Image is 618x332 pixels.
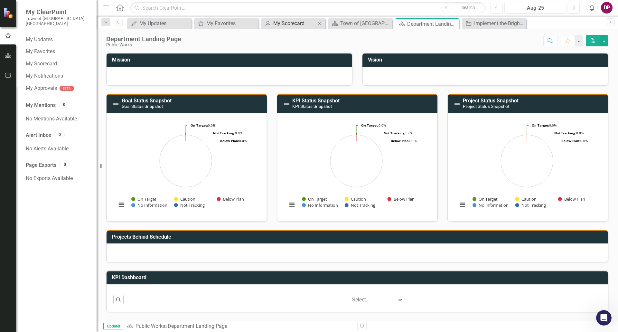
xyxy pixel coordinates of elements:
div: Fin says… [5,188,124,216]
li: Full access to create, modify, and delete all content [15,114,118,126]
a: My Approvals [26,85,57,92]
button: Show Caution [174,196,195,202]
tspan: Below Plan: [220,138,239,143]
h3: Projects Behind Schedule [112,234,605,240]
a: My Updates [129,19,190,27]
div: Was that helpful? [5,188,55,202]
div: 0 [59,102,69,107]
tspan: On Target: [191,123,208,128]
button: Show Not Tracking [345,202,376,208]
button: Send a message… [110,208,121,219]
small: Goal Status Snapshot [122,104,163,109]
b: Here's how it works: [10,25,62,30]
text: 0.0% [561,138,588,143]
a: Public Works [136,323,165,329]
div: No Mentions Available [26,112,90,125]
b: Administrator permissions include: [10,105,99,110]
h1: Fin [31,6,39,11]
button: View chart menu, Chart [117,200,126,209]
a: My Favorites [196,19,257,27]
a: KPI Status Snapshot [292,98,340,104]
svg: Interactive chart [454,118,599,215]
span: Search [461,5,475,10]
img: Not Defined [453,100,461,108]
a: Alert Inbox [26,132,51,139]
span: Updater [103,323,123,329]
button: Home [101,3,113,15]
button: Show On Target [302,196,327,202]
a: My Favorites [26,48,90,55]
button: Show Below Plan [217,196,244,202]
span: My ClearPoint [26,8,90,16]
text: 0.0% [191,123,215,128]
div: Aug-25 [507,4,564,12]
small: KPI Status Snapshot [292,104,332,109]
div: My Favorites [206,19,257,27]
div: Department Landing Page [168,323,227,329]
a: Project Status Snapshot [463,98,519,104]
div: Town of [GEOGRAPHIC_DATA] Page [340,19,391,27]
button: Show No Information [131,202,167,208]
button: Start recording [41,211,46,216]
tspan: Not Tracking: [384,131,406,135]
li: - Ask your account administrator to update your user type. They can do this by: • Going to System... [15,54,118,102]
img: Not Defined [283,100,290,108]
tspan: Below Plan: [561,138,580,143]
tspan: Below Plan: [391,138,410,143]
a: My Updates [26,36,90,43]
div: Department Landing Page [106,35,181,43]
div: DP [601,2,613,14]
tspan: Not Tracking: [554,131,576,135]
textarea: Message… [5,197,123,208]
text: 0.0% [213,131,242,135]
button: Show Caution [515,196,537,202]
div: My Scorecard [273,19,316,27]
button: Search [452,3,484,12]
div: Chart. Highcharts interactive chart. [113,118,260,215]
text: 0.0% [220,138,247,143]
a: Source reference 8861769: [52,178,58,184]
button: Show Not Tracking [515,202,546,208]
button: Show On Target [473,196,498,202]
a: My Mentions [26,102,56,109]
button: Show Caution [345,196,366,202]
li: Configure system settings [15,136,118,142]
text: 0.0% [554,131,584,135]
button: View chart menu, Chart [287,200,296,209]
button: Show No Information [473,202,508,208]
small: Project Status Snapshot [463,104,509,109]
div: Was that helpful? [10,192,50,198]
button: Show On Target [131,196,157,202]
button: Show Not Tracking [174,202,205,208]
div: 0 [60,162,70,167]
svg: Interactive chart [113,118,258,215]
button: Show Below Plan [558,196,585,202]
a: Implement the Brightly work order management platform. [464,19,525,27]
small: Town of [GEOGRAPHIC_DATA], [GEOGRAPHIC_DATA] [26,16,90,26]
button: Show No Information [302,202,338,208]
li: Access administrative settings like integration settings [15,143,118,155]
div: BETA [60,86,74,91]
tspan: Not Tracking: [213,131,235,135]
b: Find your current role [15,34,71,40]
div: If you're unsure who your Administrator is, they're the person who originally set up your ClearPo... [10,158,118,184]
text: 0.0% [361,123,386,128]
div: No Exports Available [26,172,90,185]
a: Source reference 8388273: [91,16,97,21]
button: Emoji picker [10,211,15,216]
text: 0.0% [391,138,417,143]
img: ClearPoint Strategy [3,7,14,19]
img: Profile image for Fin [18,4,29,14]
b: Contact your Administrator [15,54,85,59]
tspan: On Target: [532,123,549,128]
div: 0 [54,132,65,137]
a: My Scorecard [26,60,90,68]
h3: Mission [112,57,349,63]
div: My Updates [139,19,190,27]
button: Upload attachment [31,211,36,216]
h3: KPI Dashboard [112,275,605,280]
svg: Interactive chart [284,118,429,215]
button: Gif picker [20,211,25,216]
div: Public Works [106,43,181,47]
div: Close [113,3,125,14]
